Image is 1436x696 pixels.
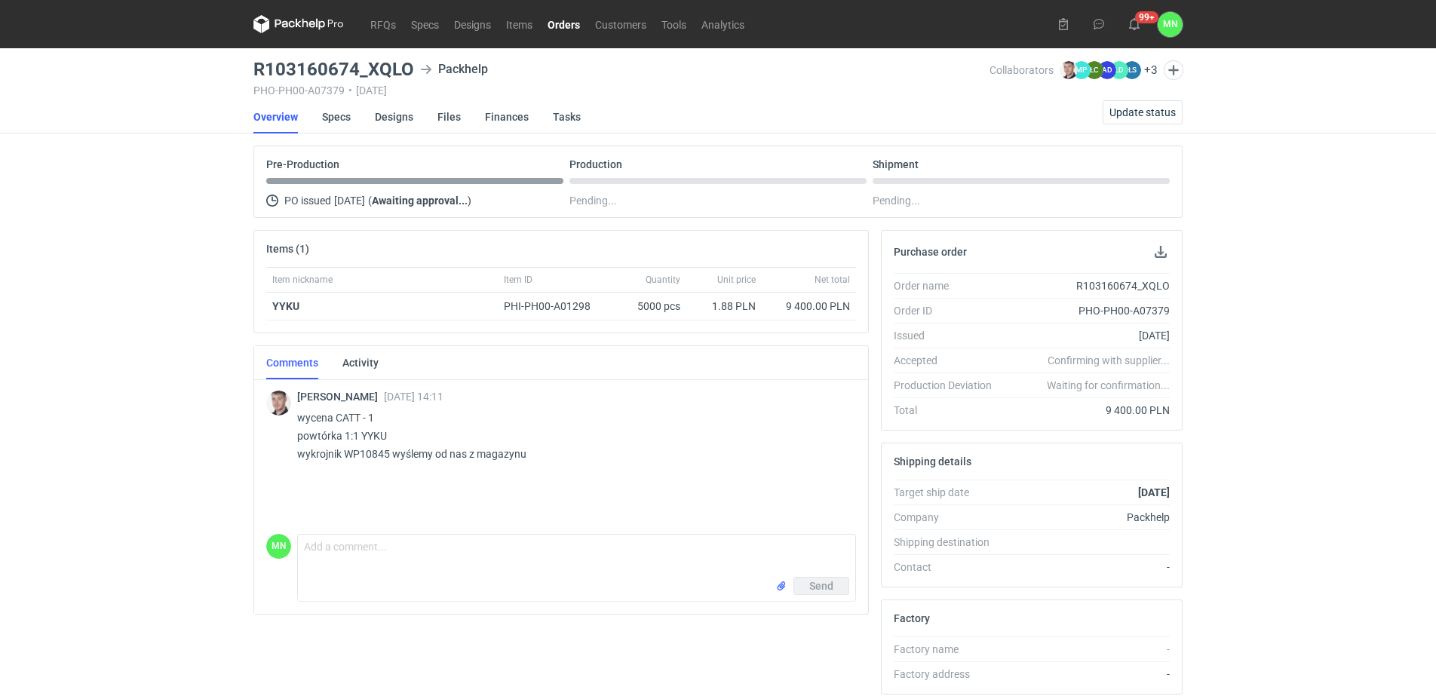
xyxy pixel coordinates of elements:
div: 9 400.00 PLN [768,299,850,314]
div: - [1004,667,1170,682]
span: ( [368,195,372,207]
h2: Shipping details [894,455,971,468]
a: Overview [253,100,298,133]
div: Company [894,510,1004,525]
button: Send [793,577,849,595]
h2: Purchase order [894,246,967,258]
a: Specs [322,100,351,133]
a: Specs [403,15,446,33]
div: Total [894,403,1004,418]
img: Maciej Sikora [266,391,291,415]
a: Analytics [694,15,752,33]
strong: YYKU [272,300,299,312]
span: Item ID [504,274,532,286]
h3: R103160674_XQLO [253,60,414,78]
strong: [DATE] [1138,486,1170,498]
div: PHO-PH00-A07379 [1004,303,1170,318]
figcaption: ŁS [1123,61,1141,79]
p: Production [569,158,622,170]
img: Maciej Sikora [1060,61,1078,79]
p: Pre-Production [266,158,339,170]
div: 5000 pcs [611,293,686,320]
button: Update status [1103,100,1183,124]
span: [DATE] 14:11 [384,391,443,403]
a: Tasks [553,100,581,133]
button: 99+ [1122,12,1146,36]
div: Production Deviation [894,378,1004,393]
em: Waiting for confirmation... [1047,378,1170,393]
a: Designs [375,100,413,133]
span: Pending... [569,192,617,210]
div: Pending... [873,192,1170,210]
a: Files [437,100,461,133]
a: Orders [540,15,588,33]
div: 1.88 PLN [692,299,756,314]
div: Issued [894,328,1004,343]
a: RFQs [363,15,403,33]
div: Order name [894,278,1004,293]
span: ) [468,195,471,207]
div: PO issued [266,192,563,210]
span: Item nickname [272,274,333,286]
div: - [1004,642,1170,657]
div: Target ship date [894,485,1004,500]
span: Update status [1109,107,1176,118]
div: [DATE] [1004,328,1170,343]
div: 9 400.00 PLN [1004,403,1170,418]
div: Contact [894,560,1004,575]
div: - [1004,560,1170,575]
p: Shipment [873,158,919,170]
h2: Items (1) [266,243,309,255]
div: Małgorzata Nowotna [266,534,291,559]
span: [DATE] [334,192,365,210]
div: Packhelp [420,60,488,78]
a: Comments [266,346,318,379]
figcaption: ŁD [1110,61,1128,79]
a: Finances [485,100,529,133]
div: Shipping destination [894,535,1004,550]
div: Factory address [894,667,1004,682]
a: Items [499,15,540,33]
div: PHO-PH00-A07379 [DATE] [253,84,990,97]
div: Packhelp [1004,510,1170,525]
div: Accepted [894,353,1004,368]
a: Designs [446,15,499,33]
span: • [348,84,352,97]
div: R103160674_XQLO [1004,278,1170,293]
span: Collaborators [990,64,1054,76]
div: Order ID [894,303,1004,318]
a: Activity [342,346,379,379]
figcaption: MP [1072,61,1091,79]
a: Tools [654,15,694,33]
p: wycena CATT - 1 powtórka 1:1 YYKU wykrojnik WP10845 wyślemy od nas z magazynu [297,409,844,463]
button: MN [1158,12,1183,37]
figcaption: MN [266,534,291,559]
figcaption: AD [1098,61,1116,79]
div: PHI-PH00-A01298 [504,299,605,314]
figcaption: ŁC [1085,61,1103,79]
span: [PERSON_NAME] [297,391,384,403]
a: Customers [588,15,654,33]
div: Factory name [894,642,1004,657]
span: Quantity [646,274,680,286]
svg: Packhelp Pro [253,15,344,33]
span: Send [809,581,833,591]
h2: Factory [894,612,930,624]
em: Confirming with supplier... [1048,354,1170,366]
span: Net total [815,274,850,286]
div: Małgorzata Nowotna [1158,12,1183,37]
button: Edit collaborators [1164,60,1183,80]
button: +3 [1144,63,1158,77]
button: Download PO [1152,243,1170,261]
span: Unit price [717,274,756,286]
strong: Awaiting approval... [372,195,468,207]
